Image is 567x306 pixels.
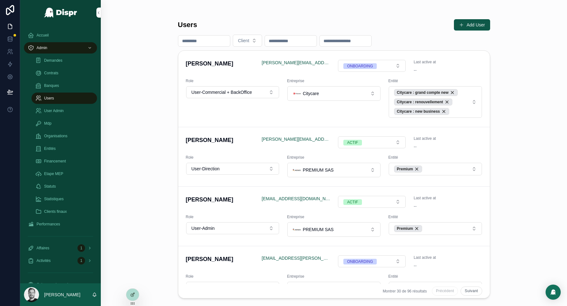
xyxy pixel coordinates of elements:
span: Entité [388,274,482,279]
span: -- [414,203,416,209]
h4: [PERSON_NAME] [186,195,254,204]
p: [PERSON_NAME] [44,292,80,298]
span: Accueil [37,33,49,38]
a: Contrats [31,67,97,79]
button: Select Button [186,163,279,175]
a: [PERSON_NAME][EMAIL_ADDRESS][DOMAIN_NAME]Select ButtonLast active at--RoleSelect ButtonEntreprise... [178,186,490,246]
span: Statistiques [44,196,64,201]
span: Entreprise [287,155,381,160]
button: Select Button [287,163,381,177]
span: Role [186,78,280,83]
span: Premium [397,226,413,231]
span: Citycare [303,90,319,97]
a: Accueil [24,30,97,41]
button: Select Button [338,136,406,148]
a: Statuts [31,181,97,192]
button: Unselect 35 [394,166,422,173]
span: Organisations [44,133,67,139]
a: Admin [24,42,97,54]
span: Entités [44,146,56,151]
button: Suivant [461,286,482,296]
span: Role [186,155,280,160]
span: -- [414,263,416,269]
button: Select Button [338,255,406,267]
span: Contrats [44,71,58,76]
button: Select Button [186,222,279,234]
span: Entité [388,155,482,160]
span: Users [44,96,54,101]
a: Add User [454,19,490,31]
div: 1 [77,244,85,252]
span: Last active at [414,195,482,201]
span: Role [186,274,280,279]
button: Select Button [287,282,381,296]
a: Users [31,93,97,104]
span: User-Commercial + BackOffice [192,89,252,95]
a: Entités [31,143,97,154]
button: Unselect 17 [394,99,452,105]
span: Entité [388,78,482,83]
img: App logo [44,8,77,18]
button: Select Button [186,282,279,294]
button: Select Button [287,222,381,237]
span: Activités [37,258,51,263]
span: Last active at [414,59,482,65]
a: [EMAIL_ADDRESS][PERSON_NAME][DOMAIN_NAME] [262,255,330,261]
span: Premium [397,167,413,172]
span: -- [414,67,416,73]
span: User-Admin [192,225,215,231]
span: Last active at [414,255,482,260]
a: Affaires1 [24,242,97,254]
div: ONBOARDING [347,63,373,69]
button: Unselect 35 [394,225,422,232]
h1: Users [178,20,197,29]
span: Admin [37,45,47,50]
a: Activités1 [24,255,97,266]
div: Open Intercom Messenger [546,285,561,300]
span: PREMIUM SAS [303,226,334,233]
span: Entreprise [287,214,381,219]
button: Unselect 9 [394,108,449,115]
h4: [PERSON_NAME] [186,136,254,144]
button: Select Button [389,163,482,175]
span: Financement [44,159,66,164]
a: Financement [31,156,97,167]
span: Last active at [414,136,482,141]
a: [PERSON_NAME][PERSON_NAME][EMAIL_ADDRESS][DOMAIN_NAME]Select ButtonLast active at--RoleSelect But... [178,127,490,186]
span: Client [238,37,249,44]
a: [PERSON_NAME][EMAIL_ADDRESS][DOMAIN_NAME] [262,136,330,142]
span: Entité [388,214,482,219]
a: [PERSON_NAME][EMAIL_ADDRESS][PERSON_NAME][DOMAIN_NAME]Select ButtonLast active at--RoleSelect But... [178,246,490,305]
h4: [PERSON_NAME] [186,59,254,68]
a: Banques [31,80,97,91]
div: ACTIF [347,199,358,205]
span: Entreprise [287,78,381,83]
a: Mdp [31,118,97,129]
span: Citycare : new business [397,109,440,114]
span: Etape MEP [44,171,63,176]
a: [PERSON_NAME][PERSON_NAME][EMAIL_ADDRESS][DOMAIN_NAME]Select ButtonLast active at--RoleSelect But... [178,51,490,127]
div: ACTIF [347,140,358,145]
button: Select Button [389,222,482,235]
span: Créer une demande [37,282,70,287]
span: Affaires [37,246,49,251]
span: Banques [44,83,59,88]
div: 1 [77,257,85,264]
span: Mdp [44,121,51,126]
span: Demandes [44,58,62,63]
a: [PERSON_NAME][EMAIL_ADDRESS][DOMAIN_NAME] [262,59,330,66]
a: Etape MEP [31,168,97,179]
button: Select Button [186,86,279,98]
a: User Admin [31,105,97,116]
a: Clients finaux [31,206,97,217]
button: Select Button [338,60,406,72]
button: Select Button [338,196,406,208]
button: Select Button [389,86,482,118]
a: Demandes [31,55,97,66]
span: Role [186,214,280,219]
span: Citycare : renouvellement [397,99,443,105]
button: Unselect 31 [394,89,458,96]
span: User-Direction [192,166,220,172]
button: Select Button [233,35,262,47]
div: scrollable content [20,25,101,283]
